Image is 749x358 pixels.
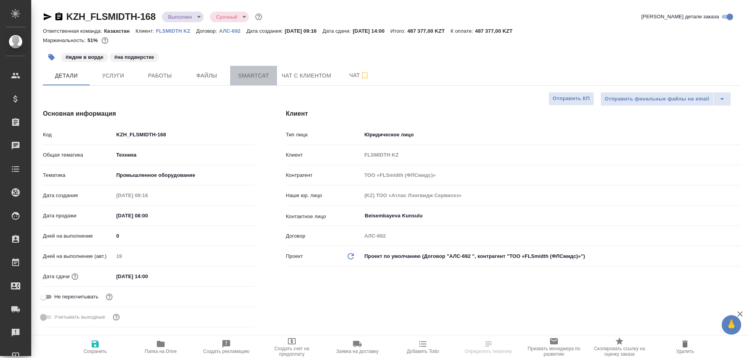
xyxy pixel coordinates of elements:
[286,171,362,179] p: Контрагент
[94,71,132,81] span: Услуги
[114,250,255,262] input: Пустое поле
[214,14,240,20] button: Срочный
[145,349,177,354] span: Папка на Drive
[162,12,204,22] div: Выполнен
[43,37,87,43] p: Маржинальность:
[114,148,255,162] div: Техника
[325,336,390,358] button: Заявка на доставку
[360,71,369,80] svg: Подписаться
[286,232,362,240] p: Договор
[285,28,323,34] p: [DATE] 09:16
[114,53,154,61] p: #на подверстке
[264,346,320,357] span: Создать счет на предоплату
[407,28,451,34] p: 487 377,00 KZT
[128,336,193,358] button: Папка на Drive
[188,71,225,81] span: Файлы
[548,92,594,106] button: Отправить КП
[43,192,114,199] p: Дата создания
[362,250,740,263] div: Проект по умолчанию (Договор "АЛС-692 ", контрагент "ТОО «FLSmidth (ФЛСмидс)»")
[66,53,103,61] p: #ждем в ворде
[600,92,731,106] div: split button
[54,293,98,301] span: Не пересчитывать
[87,37,99,43] p: 51%
[725,317,738,333] span: 🙏
[362,230,740,242] input: Пустое поле
[451,28,475,34] p: К оплате:
[282,71,331,81] span: Чат с клиентом
[259,336,325,358] button: Создать счет на предоплату
[521,336,587,358] button: Призвать менеджера по развитию
[286,151,362,159] p: Клиент
[641,13,719,21] span: [PERSON_NAME] детали заказа
[43,273,70,280] p: Дата сдачи
[286,192,362,199] p: Наше юр. лицо
[254,12,264,22] button: Доп статусы указывают на важность/срочность заказа
[196,28,219,34] p: Договор:
[114,271,182,282] input: ✎ Введи что-нибудь
[286,213,362,220] p: Контактное лицо
[114,190,182,201] input: Пустое поле
[114,230,255,242] input: ✎ Введи что-нибудь
[43,232,114,240] p: Дней на выполнение
[48,71,85,81] span: Детали
[156,27,196,34] a: FLSMIDTH KZ
[62,336,128,358] button: Сохранить
[114,169,255,182] div: Промышленное оборудование
[286,109,740,118] h4: Клиент
[362,169,740,181] input: Пустое поле
[54,12,64,21] button: Скопировать ссылку
[203,349,250,354] span: Создать рекламацию
[210,12,249,22] div: Выполнен
[104,292,114,302] button: Включи, если не хочешь, чтобы указанная дата сдачи изменилась после переставления заказа в 'Подтв...
[70,272,80,282] button: Если добавить услуги и заполнить их объемом, то дата рассчитается автоматически
[390,336,456,358] button: Добавить Todo
[109,53,160,60] span: на подверстке
[193,336,259,358] button: Создать рекламацию
[722,315,741,335] button: 🙏
[553,94,590,103] span: Отправить КП
[362,128,740,141] div: Юридическое лицо
[43,151,114,159] p: Общая тематика
[43,109,255,118] h4: Основная информация
[353,28,390,34] p: [DATE] 14:00
[591,346,648,357] span: Скопировать ссылку на оценку заказа
[362,190,740,201] input: Пустое поле
[676,349,694,354] span: Удалить
[336,349,378,354] span: Заявка на доставку
[43,49,60,66] button: Добавить тэг
[341,71,378,80] span: Чат
[323,28,353,34] p: Дата сдачи:
[54,313,105,321] span: Учитывать выходные
[286,252,303,260] p: Проект
[43,28,104,34] p: Ответственная команда:
[407,349,439,354] span: Добавить Todo
[135,28,156,34] p: Клиент:
[43,212,114,220] p: Дата продажи
[43,252,114,260] p: Дней на выполнение (авт.)
[390,28,407,34] p: Итого:
[456,336,521,358] button: Определить тематику
[235,71,272,81] span: Smartcat
[605,95,709,104] span: Отправить финальные файлы на email
[114,129,255,140] input: ✎ Введи что-нибудь
[100,35,110,46] button: 31643.30 RUB;
[587,336,652,358] button: Скопировать ссылку на оценку заказа
[104,28,136,34] p: Казахстан
[66,11,156,22] a: KZH_FLSMIDTH-168
[526,346,582,357] span: Призвать менеджера по развитию
[652,336,718,358] button: Удалить
[219,28,247,34] p: АЛС-692
[166,14,194,20] button: Выполнен
[736,215,738,217] button: Open
[219,27,247,34] a: АЛС-692
[111,312,121,322] button: Выбери, если сб и вс нужно считать рабочими днями для выполнения заказа.
[247,28,285,34] p: Дата создания:
[83,349,107,354] span: Сохранить
[475,28,518,34] p: 487 377,00 KZT
[43,171,114,179] p: Тематика
[156,28,196,34] p: FLSMIDTH KZ
[114,210,182,221] input: ✎ Введи что-нибудь
[600,92,714,106] button: Отправить финальные файлы на email
[286,131,362,139] p: Тип лица
[362,149,740,160] input: Пустое поле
